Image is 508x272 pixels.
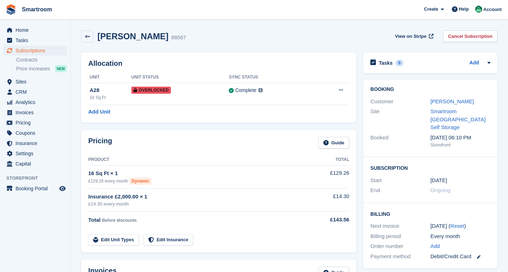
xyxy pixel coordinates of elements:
span: Price increases [16,65,50,72]
img: stora-icon-8386f47178a22dfd0bd8f6a31ec36ba5ce8667c1dd55bd0f319d3a0aa187defe.svg [6,4,16,15]
h2: Pricing [88,137,112,149]
a: menu [4,77,67,87]
h2: Billing [370,210,490,217]
span: Before discounts [102,218,137,223]
a: menu [4,25,67,35]
div: Billing period [370,232,430,241]
a: menu [4,35,67,45]
div: £14.30 every month [88,201,309,208]
span: Account [483,6,502,13]
a: menu [4,108,67,117]
span: Home [16,25,58,35]
a: menu [4,138,67,148]
th: Sync Status [229,72,312,83]
h2: Booking [370,87,490,92]
div: Insurance £2,000.00 × 1 [88,193,309,201]
a: Preview store [58,184,67,193]
div: Site [370,108,430,132]
div: A28 [90,86,131,94]
th: Product [88,154,309,166]
a: menu [4,128,67,138]
a: Contracts [16,57,67,63]
a: Edit Unit Types [88,234,139,246]
a: Smartroom [19,4,55,15]
img: icon-info-grey-7440780725fd019a000dd9b08b2336e03edf1995a4989e88bcd33f0948082b44.svg [258,88,263,92]
span: Booking Portal [16,184,58,193]
span: Settings [16,149,58,158]
time: 2025-06-13 23:00:00 UTC [430,176,447,185]
span: Overlocked [131,87,171,94]
a: Price increases NEW [16,65,67,73]
a: menu [4,46,67,56]
div: Start [370,176,430,185]
div: 0 [395,60,404,66]
img: Jacob Gabriel [475,6,482,13]
th: Unit Status [131,72,229,83]
th: Unit [88,72,131,83]
div: 16 Sq Ft [90,94,131,101]
h2: Allocation [88,59,349,68]
a: Reset [450,223,464,229]
span: Storefront [6,175,70,182]
a: menu [4,149,67,158]
div: Payment method [370,253,430,261]
h2: [PERSON_NAME] [97,31,168,41]
a: menu [4,159,67,169]
a: menu [4,87,67,97]
div: £143.56 [309,216,349,224]
div: [DATE] 06:10 PM [430,134,490,142]
div: Customer [370,98,430,106]
span: Invoices [16,108,58,117]
div: Next invoice [370,222,430,230]
div: [DATE] ( ) [430,222,490,230]
span: Insurance [16,138,58,148]
div: Debit/Credit Card [430,253,490,261]
a: Edit Insurance [143,234,193,246]
a: [PERSON_NAME] [430,98,474,104]
a: Add [430,242,440,250]
a: Add Unit [88,108,110,116]
div: Storefront [430,141,490,149]
span: CRM [16,87,58,97]
a: Guide [318,137,349,149]
a: View on Stripe [392,30,435,42]
h2: Subscription [370,164,490,171]
div: 16 Sq Ft × 1 [88,169,309,178]
a: Add [470,59,479,67]
h2: Tasks [379,60,393,66]
span: Subscriptions [16,46,58,56]
div: NEW [55,65,67,72]
div: Complete [235,87,256,94]
span: Analytics [16,97,58,107]
th: Total [309,154,349,166]
span: Coupons [16,128,58,138]
div: Order number [370,242,430,250]
a: menu [4,118,67,128]
a: menu [4,184,67,193]
a: Smartroom [GEOGRAPHIC_DATA] Self Storage [430,108,485,130]
span: Sites [16,77,58,87]
span: Help [459,6,469,13]
div: Dynamic [130,178,151,185]
span: View on Stripe [395,33,426,40]
td: £129.26 [309,165,349,188]
span: Pricing [16,118,58,128]
div: End [370,186,430,195]
span: Tasks [16,35,58,45]
div: 88567 [171,34,186,42]
span: Create [424,6,438,13]
div: Booked [370,134,430,149]
div: Every month [430,232,490,241]
a: menu [4,97,67,107]
span: Capital [16,159,58,169]
div: £129.26 every month [88,178,309,185]
td: £14.30 [309,189,349,212]
a: Cancel Subscription [443,30,497,42]
span: Total [88,217,101,223]
span: Ongoing [430,187,450,193]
